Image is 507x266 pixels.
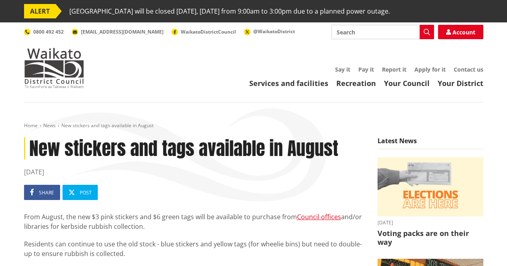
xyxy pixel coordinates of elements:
[69,4,390,18] span: [GEOGRAPHIC_DATA] will be closed [DATE], [DATE] from 9:00am to 3:00pm due to a planned power outage.
[253,28,295,35] span: @WaikatoDistrict
[39,189,54,196] span: Share
[24,28,64,35] a: 0800 492 452
[331,25,434,39] input: Search input
[358,66,374,73] a: Pay it
[297,212,341,221] a: Council offices
[43,122,56,129] a: News
[378,137,483,149] h5: Latest News
[24,122,38,129] a: Home
[378,229,483,246] h3: Voting packs are on their way
[335,66,350,73] a: Say it
[382,66,406,73] a: Report it
[378,157,483,247] a: [DATE] Voting packs are on their way
[336,78,376,88] a: Recreation
[249,78,328,88] a: Services and facilities
[438,25,483,39] a: Account
[181,28,236,35] span: WaikatoDistrictCouncil
[438,78,483,88] a: Your District
[24,137,366,159] h1: New stickers and tags available in August
[81,28,164,35] span: [EMAIL_ADDRESS][DOMAIN_NAME]
[24,48,84,88] img: Waikato District Council - Te Kaunihera aa Takiwaa o Waikato
[414,66,446,73] a: Apply for it
[33,28,64,35] span: 0800 492 452
[378,157,483,217] img: Elections are here
[24,4,56,18] span: ALERT
[24,122,483,129] nav: breadcrumb
[244,28,295,35] a: @WaikatoDistrict
[80,189,92,196] span: Post
[24,185,60,200] a: Share
[24,239,366,258] p: Residents can continue to use the old stock - blue stickers and yellow tags (for wheelie bins) bu...
[61,122,154,129] span: New stickers and tags available in August
[72,28,164,35] a: [EMAIL_ADDRESS][DOMAIN_NAME]
[454,66,483,73] a: Contact us
[24,167,366,177] time: [DATE]
[24,212,366,231] p: From August, the new $3 pink stickers and $6 green tags will be available to purchase from and/or...
[378,220,483,225] time: [DATE]
[172,28,236,35] a: WaikatoDistrictCouncil
[63,185,98,200] a: Post
[384,78,430,88] a: Your Council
